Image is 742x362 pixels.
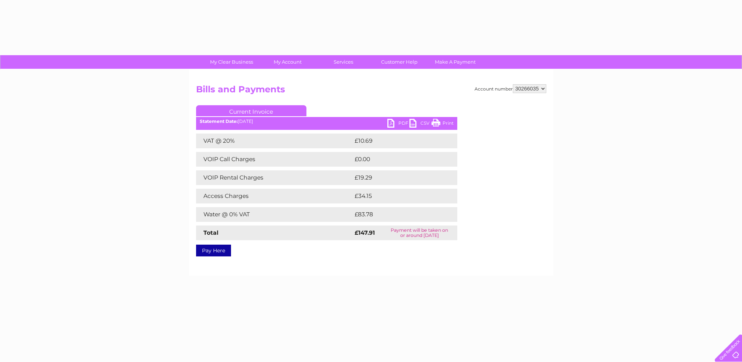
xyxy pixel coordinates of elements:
[369,55,430,69] a: Customer Help
[203,229,219,236] strong: Total
[432,119,454,129] a: Print
[196,245,231,256] a: Pay Here
[196,119,457,124] div: [DATE]
[382,226,457,240] td: Payment will be taken on or around [DATE]
[425,55,486,69] a: Make A Payment
[196,207,353,222] td: Water @ 0% VAT
[196,84,546,98] h2: Bills and Payments
[196,189,353,203] td: Access Charges
[196,134,353,148] td: VAT @ 20%
[257,55,318,69] a: My Account
[353,207,442,222] td: £83.78
[313,55,374,69] a: Services
[475,84,546,93] div: Account number
[409,119,432,129] a: CSV
[196,152,353,167] td: VOIP Call Charges
[353,134,442,148] td: £10.69
[196,170,353,185] td: VOIP Rental Charges
[387,119,409,129] a: PDF
[353,170,442,185] td: £19.29
[196,105,306,116] a: Current Invoice
[201,55,262,69] a: My Clear Business
[353,152,440,167] td: £0.00
[200,118,238,124] b: Statement Date:
[353,189,442,203] td: £34.15
[355,229,375,236] strong: £147.91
